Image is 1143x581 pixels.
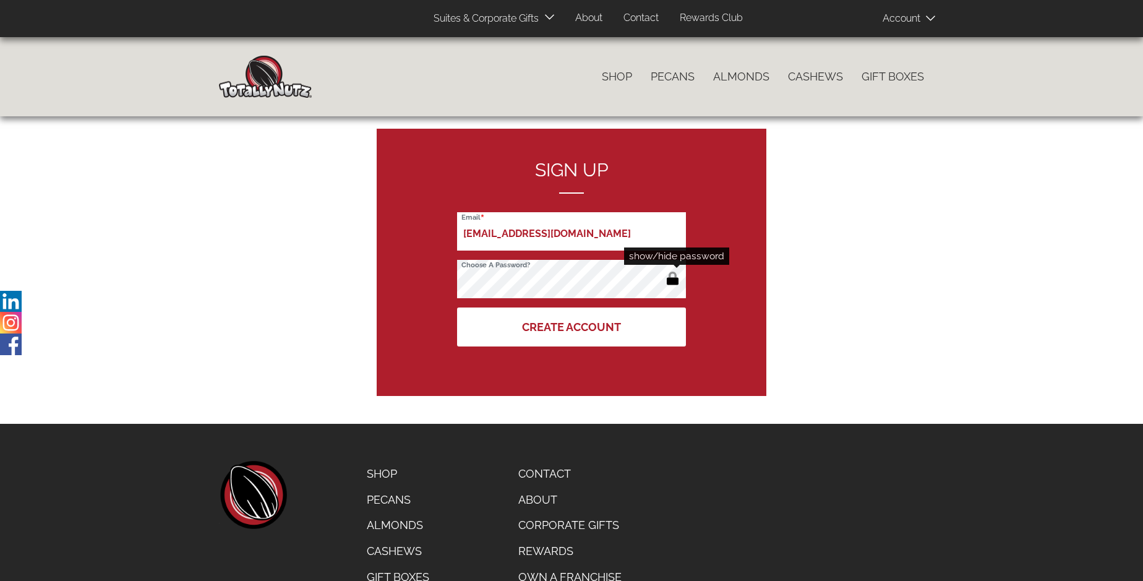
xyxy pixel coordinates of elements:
[509,487,631,513] a: About
[779,64,852,90] a: Cashews
[509,512,631,538] a: Corporate Gifts
[509,461,631,487] a: Contact
[219,56,312,98] img: Home
[704,64,779,90] a: Almonds
[219,461,287,529] a: home
[357,512,439,538] a: Almonds
[357,487,439,513] a: Pecans
[357,538,439,564] a: Cashews
[566,6,612,30] a: About
[357,461,439,487] a: Shop
[641,64,704,90] a: Pecans
[424,7,542,31] a: Suites & Corporate Gifts
[670,6,752,30] a: Rewards Club
[852,64,933,90] a: Gift Boxes
[457,308,686,346] button: Create Account
[457,212,686,251] input: Email
[593,64,641,90] a: Shop
[509,538,631,564] a: Rewards
[624,247,729,265] div: show/hide password
[614,6,668,30] a: Contact
[457,160,686,194] h2: Sign up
